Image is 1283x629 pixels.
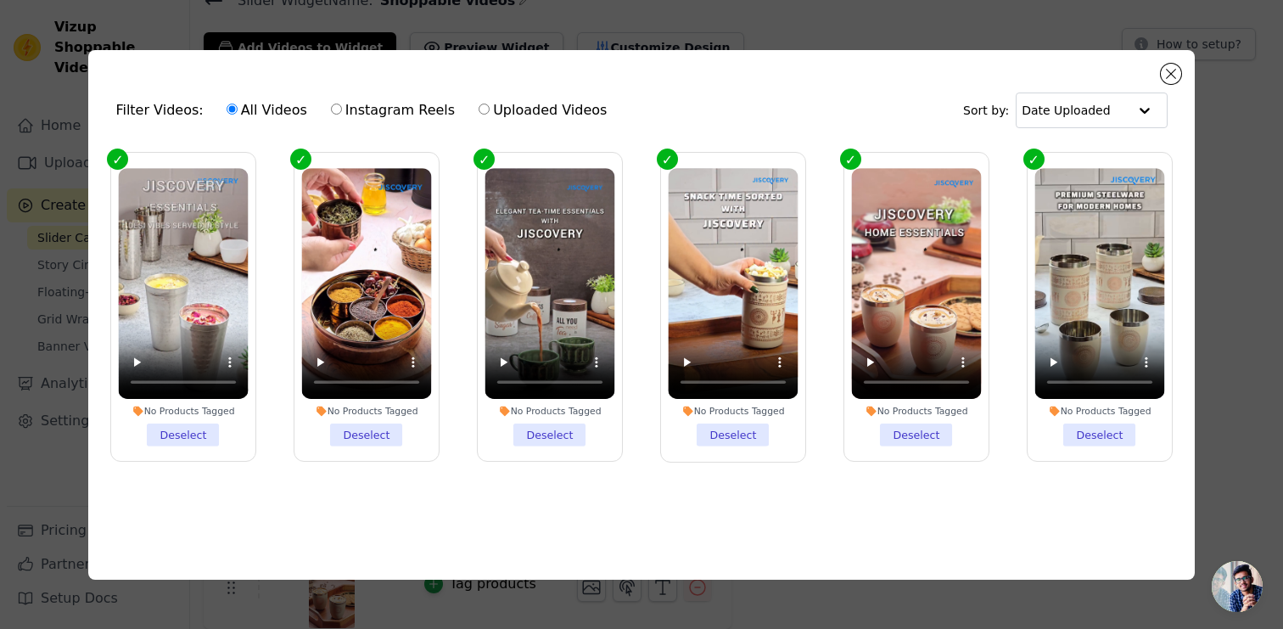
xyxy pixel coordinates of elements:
[115,91,616,130] div: Filter Videos:
[226,99,308,121] label: All Videos
[119,405,249,417] div: No Products Tagged
[1212,561,1263,612] div: Open chat
[1161,64,1181,84] button: Close modal
[330,99,456,121] label: Instagram Reels
[485,405,615,417] div: No Products Tagged
[478,99,608,121] label: Uploaded Videos
[1034,405,1164,417] div: No Products Tagged
[302,405,432,417] div: No Products Tagged
[851,405,981,417] div: No Products Tagged
[963,93,1168,128] div: Sort by:
[668,405,798,417] div: No Products Tagged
